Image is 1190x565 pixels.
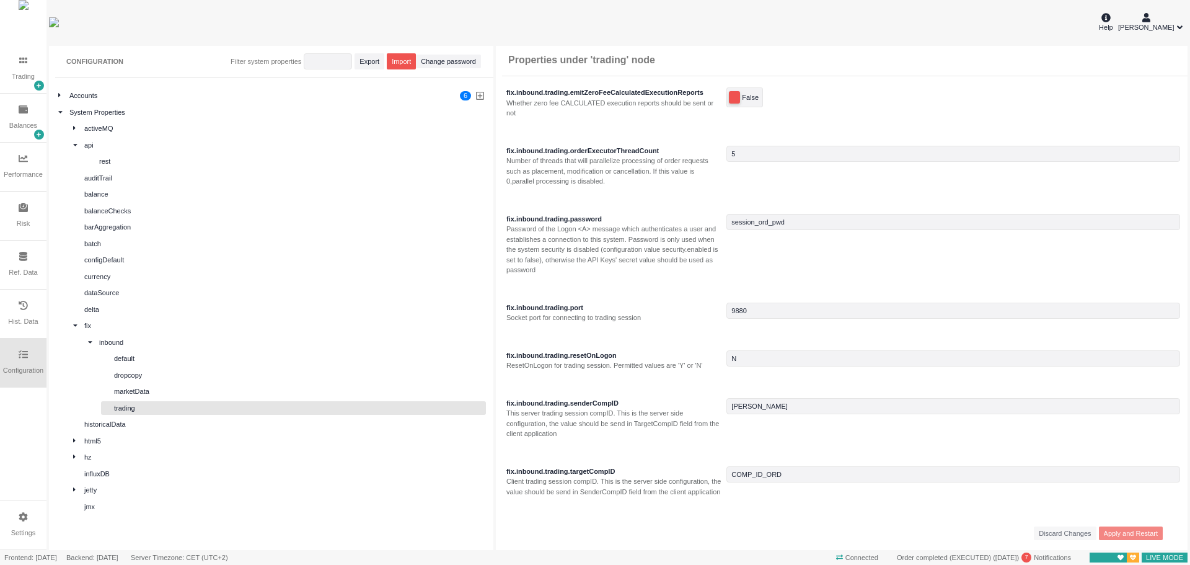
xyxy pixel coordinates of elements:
div: Configuration [3,365,43,376]
input: Value [726,303,1180,319]
span: LIVE MODE [1142,551,1188,564]
div: Hist. Data [8,316,38,327]
div: Socket port for connecting to trading session [506,313,723,323]
input: Value [726,146,1180,162]
span: Import [392,56,411,67]
img: wyden_logotype_blue.svg [49,17,59,27]
div: fix.inbound.trading.password [506,214,723,225]
span: Connected [832,551,883,564]
div: Password of the Logon <A> message which authenticates a user and establishes a connection to this... [506,224,723,275]
span: 25/08/2025 19:38:40 [995,554,1017,561]
div: batch [84,239,484,249]
div: activeMQ [84,123,484,134]
div: fix.inbound.trading.emitZeroFeeCalculatedExecutionReports [506,87,723,98]
span: Apply and Restart [1104,528,1158,539]
div: This server trading session compID. This is the server side configuration, the value should be se... [506,408,723,439]
h3: Properties under 'trading' node [508,54,655,66]
div: Risk [17,218,30,229]
input: Value [726,398,1180,414]
div: delta [84,305,484,315]
div: default [114,354,484,364]
sup: 6 [460,91,471,100]
div: influxDB [84,469,484,479]
div: html5 [84,436,484,447]
div: keygen [84,518,484,528]
div: fix.inbound.trading.senderCompID [506,398,723,409]
div: inbound [99,337,484,348]
span: [PERSON_NAME] [1118,22,1174,33]
div: System Properties [69,107,484,118]
div: dropcopy [114,370,484,381]
div: Trading [12,71,35,82]
div: historicalData [84,419,484,430]
div: hz [84,452,484,463]
div: marketData [114,386,484,397]
div: auditTrail [84,173,484,184]
div: rest [99,156,484,167]
input: Value [726,466,1180,483]
span: Change password [421,56,476,67]
span: Export [359,56,379,67]
span: 7 [1025,553,1028,562]
div: Filter system properties [231,56,301,67]
div: dataSource [84,288,484,298]
span: False [742,91,759,104]
div: api [84,140,484,151]
span: ( ) [991,554,1019,561]
div: Number of threads that will parallelize processing of order requests such as placement, modificat... [506,156,723,187]
div: jmx [84,502,484,512]
span: Discard Changes [1039,528,1091,539]
p: 6 [464,91,467,104]
div: currency [84,272,484,282]
div: configDefault [84,255,484,265]
div: fix [84,321,484,331]
div: Notifications [892,551,1075,564]
span: Order completed (EXECUTED) [897,554,991,561]
div: fix.inbound.trading.resetOnLogon [506,350,723,361]
div: trading [114,403,484,414]
input: Value [726,350,1180,367]
div: Help [1099,11,1113,32]
div: Performance [4,169,43,180]
div: Settings [11,528,36,538]
div: Ref. Data [9,267,37,278]
div: CONFIGURATION [66,56,123,67]
div: Client trading session compID. This is the server side configuration, the value should be send in... [506,476,723,497]
input: Value [726,214,1180,230]
div: jetty [84,485,484,496]
div: Accounts [69,91,455,101]
div: fix.inbound.trading.targetCompID [506,466,723,477]
div: ResetOnLogon for trading session. Permitted values are 'Y' or 'N' [506,360,723,371]
div: balanceChecks [84,206,484,216]
div: balance [84,189,484,200]
div: fix.inbound.trading.port [506,303,723,313]
div: Balances [9,120,37,131]
div: Whether zero fee CALCULATED execution reports should be sent or not [506,98,723,118]
div: fix.inbound.trading.orderExecutorThreadCount [506,146,723,156]
div: barAggregation [84,222,484,233]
